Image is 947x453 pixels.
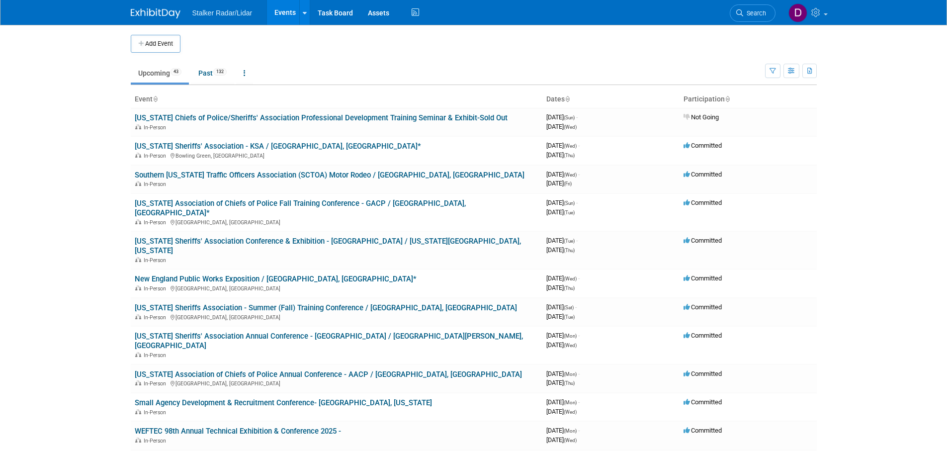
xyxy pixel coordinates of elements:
span: (Sun) [564,115,575,120]
span: In-Person [144,257,169,264]
span: [DATE] [546,427,580,434]
a: Southern [US_STATE] Traffic Officers Association (SCTOA) Motor Rodeo / [GEOGRAPHIC_DATA], [GEOGRA... [135,171,524,180]
span: [DATE] [546,398,580,406]
span: [DATE] [546,142,580,149]
span: Committed [684,427,722,434]
span: [DATE] [546,208,575,216]
img: In-Person Event [135,380,141,385]
span: - [578,398,580,406]
span: [DATE] [546,341,577,349]
a: [US_STATE] Association of Chiefs of Police Fall Training Conference - GACP / [GEOGRAPHIC_DATA], [... [135,199,466,217]
span: [DATE] [546,151,575,159]
th: Participation [680,91,817,108]
span: (Fri) [564,181,572,186]
span: (Mon) [564,428,577,434]
span: [DATE] [546,370,580,377]
a: Sort by Participation Type [725,95,730,103]
span: Stalker Radar/Lidar [192,9,253,17]
span: In-Person [144,124,169,131]
span: Committed [684,303,722,311]
img: In-Person Event [135,181,141,186]
div: Bowling Green, [GEOGRAPHIC_DATA] [135,151,538,159]
span: (Wed) [564,438,577,443]
span: In-Person [144,181,169,187]
span: - [576,237,578,244]
th: Event [131,91,542,108]
span: [DATE] [546,171,580,178]
div: [GEOGRAPHIC_DATA], [GEOGRAPHIC_DATA] [135,379,538,387]
span: Committed [684,142,722,149]
span: [DATE] [546,113,578,121]
span: [DATE] [546,199,578,206]
a: New England Public Works Exposition / [GEOGRAPHIC_DATA], [GEOGRAPHIC_DATA]* [135,274,417,283]
img: In-Person Event [135,285,141,290]
span: (Sun) [564,200,575,206]
span: (Tue) [564,238,575,244]
span: (Wed) [564,276,577,281]
span: - [578,142,580,149]
span: - [578,427,580,434]
span: Committed [684,370,722,377]
span: Committed [684,237,722,244]
a: Search [730,4,775,22]
span: (Mon) [564,333,577,339]
img: In-Person Event [135,314,141,319]
img: Don Horen [788,3,807,22]
img: In-Person Event [135,257,141,262]
span: Search [743,9,766,17]
span: [DATE] [546,436,577,444]
span: [DATE] [546,123,577,130]
span: [DATE] [546,180,572,187]
span: (Thu) [564,285,575,291]
div: [GEOGRAPHIC_DATA], [GEOGRAPHIC_DATA] [135,313,538,321]
span: Committed [684,398,722,406]
span: - [578,274,580,282]
span: (Tue) [564,314,575,320]
img: In-Person Event [135,409,141,414]
img: In-Person Event [135,153,141,158]
a: [US_STATE] Chiefs of Police/Sheriffs' Association Professional Development Training Seminar & Exh... [135,113,508,122]
span: In-Person [144,285,169,292]
span: Committed [684,332,722,339]
span: 43 [171,68,181,76]
a: Past132 [191,64,234,83]
span: - [576,199,578,206]
button: Add Event [131,35,180,53]
a: [US_STATE] Sheriffs Association - Summer (Fall) Training Conference / [GEOGRAPHIC_DATA], [GEOGRAP... [135,303,517,312]
a: Sort by Start Date [565,95,570,103]
span: (Wed) [564,409,577,415]
div: [GEOGRAPHIC_DATA], [GEOGRAPHIC_DATA] [135,284,538,292]
span: In-Person [144,352,169,359]
span: Committed [684,199,722,206]
span: [DATE] [546,274,580,282]
span: Not Going [684,113,719,121]
img: ExhibitDay [131,8,180,18]
span: (Mon) [564,400,577,405]
span: (Thu) [564,248,575,253]
span: [DATE] [546,303,577,311]
a: [US_STATE] Association of Chiefs of Police Annual Conference - AACP / [GEOGRAPHIC_DATA], [GEOGRAP... [135,370,522,379]
a: [US_STATE] Sheriffs' Association Annual Conference - [GEOGRAPHIC_DATA] / [GEOGRAPHIC_DATA][PERSON... [135,332,523,350]
span: (Tue) [564,210,575,215]
a: WEFTEC 98th Annual Technical Exhibition & Conference 2025 - [135,427,341,436]
span: [DATE] [546,237,578,244]
a: Small Agency Development & Recruitment Conference- [GEOGRAPHIC_DATA], [US_STATE] [135,398,432,407]
span: [DATE] [546,313,575,320]
span: (Wed) [564,343,577,348]
a: [US_STATE] Sheriffs' Association Conference & Exhibition - [GEOGRAPHIC_DATA] / [US_STATE][GEOGRAP... [135,237,521,255]
span: (Sat) [564,305,574,310]
span: In-Person [144,409,169,416]
span: (Wed) [564,124,577,130]
span: - [578,370,580,377]
div: [GEOGRAPHIC_DATA], [GEOGRAPHIC_DATA] [135,218,538,226]
img: In-Person Event [135,352,141,357]
span: - [578,171,580,178]
a: Sort by Event Name [153,95,158,103]
span: [DATE] [546,379,575,386]
span: In-Person [144,314,169,321]
span: Committed [684,171,722,178]
img: In-Person Event [135,124,141,129]
span: (Thu) [564,380,575,386]
span: - [578,332,580,339]
span: [DATE] [546,408,577,415]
